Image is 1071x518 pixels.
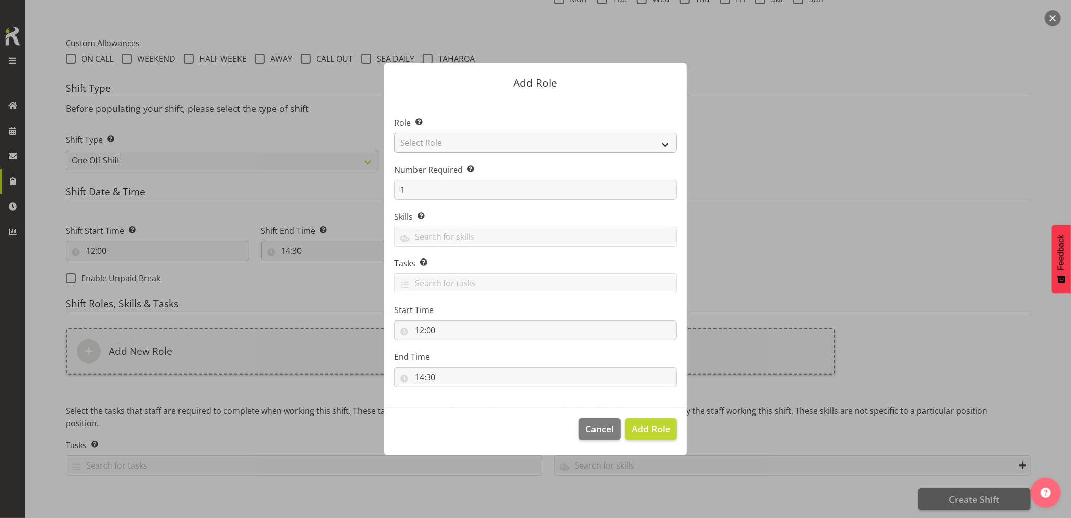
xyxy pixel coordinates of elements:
[394,117,677,129] label: Role
[395,229,676,244] input: Search for skills
[1052,225,1071,293] button: Feedback - Show survey
[394,257,677,269] label: Tasks
[394,304,677,316] label: Start Time
[579,418,620,440] button: Cancel
[632,423,670,435] span: Add Role
[394,78,677,88] p: Add Role
[394,164,677,176] label: Number Required
[394,367,677,387] input: Click to select...
[1057,235,1066,270] span: Feedback
[394,351,677,363] label: End Time
[395,276,676,291] input: Search for tasks
[394,211,677,223] label: Skills
[1041,488,1051,498] img: help-xxl-2.png
[394,320,677,340] input: Click to select...
[625,418,677,440] button: Add Role
[586,422,614,435] span: Cancel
